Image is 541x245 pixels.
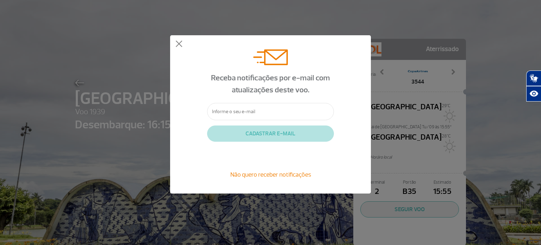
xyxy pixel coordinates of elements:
span: Não quero receber notificações [230,171,311,178]
button: Abrir recursos assistivos. [526,86,541,102]
button: Abrir tradutor de língua de sinais. [526,71,541,86]
div: Plugin de acessibilidade da Hand Talk. [526,71,541,102]
button: CADASTRAR E-MAIL [207,125,334,142]
span: Receba notificações por e-mail com atualizações deste voo. [211,73,330,95]
input: Informe o seu e-mail [207,103,334,120]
